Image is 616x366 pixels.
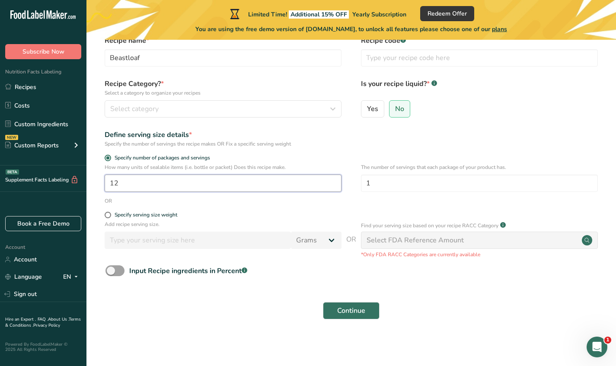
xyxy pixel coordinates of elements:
[105,49,342,67] input: Type your recipe name here
[361,35,598,46] label: Recipe code
[346,234,356,258] span: OR
[48,316,69,322] a: About Us .
[361,163,598,171] p: The number of servings that each package of your product has.
[367,235,464,245] div: Select FDA Reference Amount
[5,216,81,231] a: Book a Free Demo
[361,79,598,97] label: Is your recipe liquid?
[129,266,247,276] div: Input Recipe ingredients in Percent
[105,163,342,171] p: How many units of sealable items (i.e. bottle or packet) Does this recipe make.
[105,232,291,249] input: Type your serving size here
[352,10,406,19] span: Yearly Subscription
[115,212,177,218] div: Specify serving size weight
[22,47,64,56] span: Subscribe Now
[105,140,342,148] div: Specify the number of servings the recipe makes OR Fix a specific serving weight
[111,155,210,161] span: Specify number of packages and servings
[105,35,342,46] label: Recipe name
[587,337,607,357] iframe: Intercom live chat
[395,105,404,113] span: No
[228,9,406,19] div: Limited Time!
[105,100,342,118] button: Select category
[33,322,60,328] a: Privacy Policy
[323,302,380,319] button: Continue
[5,44,81,59] button: Subscribe Now
[289,10,349,19] span: Additional 15% OFF
[361,251,598,258] p: *Only FDA RACC Categories are currently available
[195,25,507,34] span: You are using the free demo version of [DOMAIN_NAME], to unlock all features please choose one of...
[105,220,342,228] p: Add recipe serving size.
[105,197,112,205] div: OR
[5,135,18,140] div: NEW
[5,141,59,150] div: Custom Reports
[105,130,342,140] div: Define serving size details
[5,316,81,328] a: Terms & Conditions .
[5,342,81,352] div: Powered By FoodLabelMaker © 2025 All Rights Reserved
[38,316,48,322] a: FAQ .
[604,337,611,344] span: 1
[110,104,159,114] span: Select category
[420,6,474,21] button: Redeem Offer
[428,9,467,18] span: Redeem Offer
[492,25,507,33] span: plans
[337,306,365,316] span: Continue
[63,272,81,282] div: EN
[5,269,42,284] a: Language
[367,105,378,113] span: Yes
[105,79,342,97] label: Recipe Category?
[6,169,19,175] div: BETA
[105,89,342,97] p: Select a category to organize your recipes
[5,316,36,322] a: Hire an Expert .
[361,49,598,67] input: Type your recipe code here
[361,222,498,229] p: Find your serving size based on your recipe RACC Category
